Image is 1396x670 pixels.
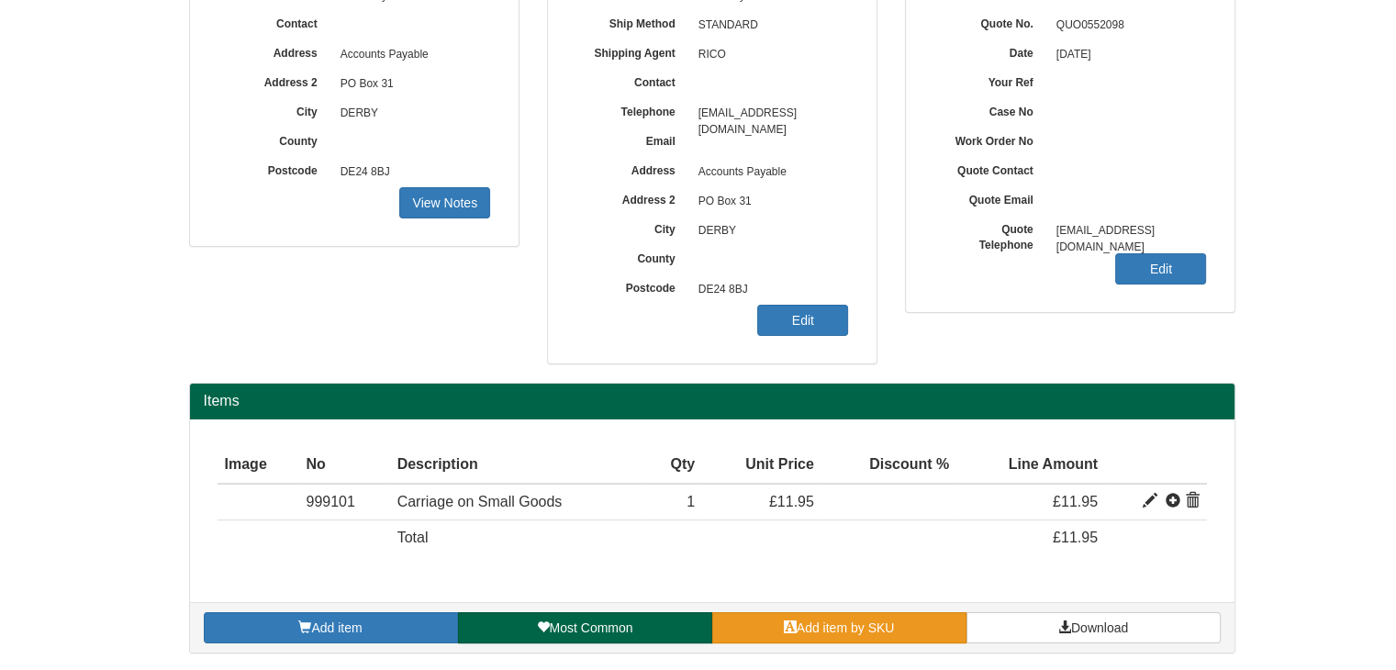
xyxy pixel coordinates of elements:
[933,187,1047,208] label: Quote Email
[1071,620,1128,635] span: Download
[549,620,632,635] span: Most Common
[757,305,848,336] a: Edit
[575,11,689,32] label: Ship Method
[689,158,849,187] span: Accounts Payable
[1047,40,1207,70] span: [DATE]
[1115,253,1206,285] a: Edit
[933,158,1047,179] label: Quote Contact
[933,40,1047,61] label: Date
[218,11,331,32] label: Contact
[331,99,491,128] span: DERBY
[575,158,689,179] label: Address
[933,128,1047,150] label: Work Order No
[331,158,491,187] span: DE24 8BJ
[1047,217,1207,246] span: [EMAIL_ADDRESS][DOMAIN_NAME]
[689,217,849,246] span: DERBY
[331,40,491,70] span: Accounts Payable
[769,494,814,509] span: £11.95
[218,40,331,61] label: Address
[933,99,1047,120] label: Case No
[218,70,331,91] label: Address 2
[1053,530,1098,545] span: £11.95
[311,620,362,635] span: Add item
[218,158,331,179] label: Postcode
[575,99,689,120] label: Telephone
[821,447,956,484] th: Discount %
[218,447,299,484] th: Image
[966,612,1221,643] a: Download
[689,99,849,128] span: [EMAIL_ADDRESS][DOMAIN_NAME]
[575,187,689,208] label: Address 2
[575,40,689,61] label: Shipping Agent
[689,11,849,40] span: STANDARD
[218,99,331,120] label: City
[218,128,331,150] label: County
[575,246,689,267] label: County
[956,447,1105,484] th: Line Amount
[797,620,895,635] span: Add item by SKU
[575,275,689,296] label: Postcode
[390,447,647,484] th: Description
[575,128,689,150] label: Email
[298,447,389,484] th: No
[575,70,689,91] label: Contact
[399,187,490,218] a: View Notes
[397,494,563,509] span: Carriage on Small Goods
[687,494,695,509] span: 1
[1047,11,1207,40] span: QUO0552098
[689,187,849,217] span: PO Box 31
[702,447,821,484] th: Unit Price
[933,70,1047,91] label: Your Ref
[933,217,1047,253] label: Quote Telephone
[575,217,689,238] label: City
[204,393,1221,409] h2: Items
[689,275,849,305] span: DE24 8BJ
[646,447,702,484] th: Qty
[298,484,389,520] td: 999101
[390,520,647,556] td: Total
[689,40,849,70] span: RICO
[331,70,491,99] span: PO Box 31
[933,11,1047,32] label: Quote No.
[1053,494,1098,509] span: £11.95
